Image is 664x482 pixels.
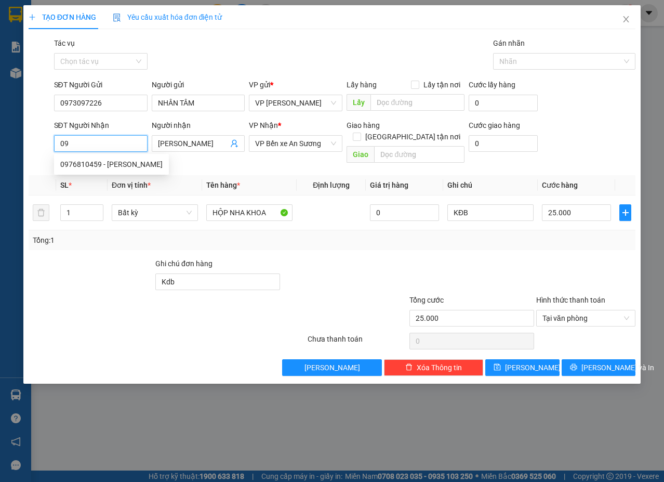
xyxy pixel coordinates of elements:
[33,204,49,221] button: delete
[409,296,444,304] span: Tổng cước
[619,204,631,221] button: plus
[374,146,464,163] input: Dọc đường
[347,146,374,163] span: Giao
[230,139,238,148] span: user-add
[485,359,560,376] button: save[PERSON_NAME]
[622,15,630,23] span: close
[443,175,538,196] th: Ghi chú
[155,273,280,290] input: Ghi chú đơn hàng
[536,296,605,304] label: Hình thức thanh toán
[82,31,143,44] span: 01 Võ Văn Truyện, KP.1, Phường 2
[112,181,151,189] span: Đơn vị tính
[206,204,293,221] input: VD: Bàn, Ghế
[505,362,561,373] span: [PERSON_NAME]
[384,359,483,376] button: deleteXóa Thông tin
[562,359,636,376] button: printer[PERSON_NAME] và In
[113,13,222,21] span: Yêu cầu xuất hóa đơn điện tử
[419,79,464,90] span: Lấy tận nơi
[469,81,515,89] label: Cước lấy hàng
[347,81,377,89] span: Lấy hàng
[3,67,109,73] span: [PERSON_NAME]:
[620,209,631,217] span: plus
[28,56,127,64] span: -----------------------------------------
[54,39,75,47] label: Tác vụ
[206,181,240,189] span: Tên hàng
[4,6,50,52] img: logo
[29,13,96,21] span: TẠO ĐƠN HÀNG
[249,121,278,129] span: VP Nhận
[23,75,63,82] span: 09:26:38 [DATE]
[54,156,169,173] div: 0976810459 - PHÚC HÂN
[570,363,577,372] span: printer
[347,121,380,129] span: Giao hàng
[370,94,464,111] input: Dọc đường
[370,204,439,221] input: 0
[469,135,538,152] input: Cước giao hàng
[29,14,36,21] span: plus
[255,95,336,111] span: VP Long Khánh
[152,79,245,90] div: Người gửi
[60,181,69,189] span: SL
[493,39,525,47] label: Gán nhãn
[54,79,148,90] div: SĐT Người Gửi
[82,6,142,15] strong: ĐỒNG PHƯỚC
[155,259,213,268] label: Ghi chú đơn hàng
[612,5,641,34] button: Close
[152,120,245,131] div: Người nhận
[60,159,163,170] div: 0976810459 - [PERSON_NAME]
[82,17,140,30] span: Bến xe [GEOGRAPHIC_DATA]
[581,362,654,373] span: [PERSON_NAME] và In
[33,235,257,246] div: Tổng: 1
[255,136,336,151] span: VP Bến xe An Sương
[82,46,127,53] span: Hotline: 19001152
[118,205,192,220] span: Bất kỳ
[54,120,148,131] div: SĐT Người Nhận
[361,131,464,142] span: [GEOGRAPHIC_DATA] tận nơi
[313,181,350,189] span: Định lượng
[113,14,121,22] img: icon
[542,310,629,326] span: Tại văn phòng
[494,363,501,372] span: save
[347,94,370,111] span: Lấy
[307,333,408,351] div: Chưa thanh toán
[3,75,63,82] span: In ngày:
[447,204,534,221] input: Ghi Chú
[370,181,408,189] span: Giá trị hàng
[469,95,538,111] input: Cước lấy hàng
[417,362,462,373] span: Xóa Thông tin
[405,363,413,372] span: delete
[249,79,342,90] div: VP gửi
[52,66,109,74] span: VPLK1310250002
[282,359,381,376] button: [PERSON_NAME]
[469,121,520,129] label: Cước giao hàng
[304,362,360,373] span: [PERSON_NAME]
[542,181,578,189] span: Cước hàng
